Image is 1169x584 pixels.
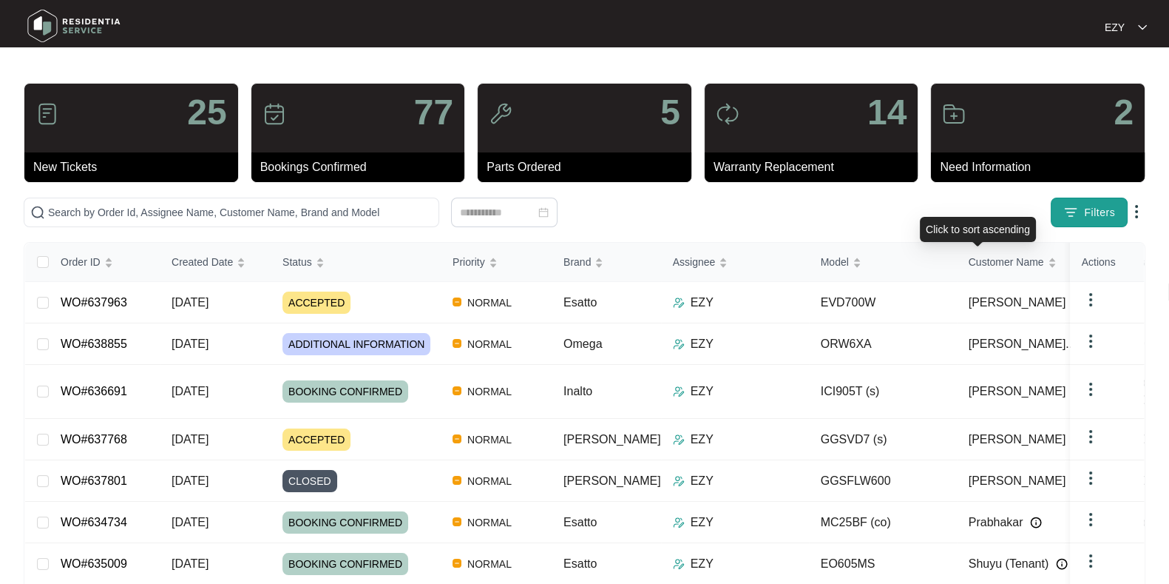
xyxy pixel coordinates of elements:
th: Status [271,243,441,282]
span: ADDITIONAL INFORMATION [282,333,430,355]
a: WO#634734 [61,516,127,528]
span: [DATE] [172,433,209,446]
th: Brand [552,243,661,282]
span: [PERSON_NAME] [969,472,1066,490]
img: Vercel Logo [453,386,461,395]
p: Bookings Confirmed [260,158,465,176]
span: [DATE] [172,338,209,350]
span: [PERSON_NAME] [969,294,1066,312]
span: NORMAL [461,383,518,400]
button: filter iconFilters [1051,198,1128,227]
img: dropdown arrow [1082,511,1099,528]
span: [PERSON_NAME]... [969,335,1076,353]
span: BOOKING CONFIRMED [282,511,408,534]
span: [PERSON_NAME] [563,474,661,487]
span: NORMAL [461,514,518,531]
span: Order ID [61,254,101,270]
span: [DATE] [172,557,209,570]
img: dropdown arrow [1082,291,1099,309]
td: ORW6XA [809,323,957,365]
img: Assigner Icon [673,475,685,487]
span: Priority [453,254,485,270]
th: Model [809,243,957,282]
span: Inalto [563,385,592,397]
img: Info icon [1056,558,1068,570]
img: Assigner Icon [673,297,685,309]
img: Vercel Logo [453,298,461,306]
a: WO#635009 [61,557,127,570]
span: NORMAL [461,431,518,449]
span: Shuyu (Tenant) [969,555,1049,573]
p: EZY [1105,20,1125,35]
span: [DATE] [172,516,209,528]
p: EZY [691,335,714,353]
img: dropdown arrow [1082,380,1099,398]
span: Created Date [172,254,233,270]
p: 25 [187,95,226,130]
p: EZY [691,294,714,312]
p: 2 [1114,95,1134,130]
input: Search by Order Id, Assignee Name, Customer Name, Brand and Model [48,204,433,221]
span: [PERSON_NAME] [969,383,1066,400]
img: Vercel Logo [453,476,461,485]
p: EZY [691,472,714,490]
span: Model [821,254,849,270]
span: Omega [563,338,602,350]
span: [DATE] [172,385,209,397]
img: Assigner Icon [673,338,685,350]
span: Esatto [563,557,597,570]
img: icon [262,102,286,126]
img: Vercel Logo [453,559,461,568]
span: Customer Name [969,254,1044,270]
span: Brand [563,254,591,270]
td: EVD700W [809,282,957,323]
a: WO#637801 [61,474,127,487]
td: MC25BF (co) [809,502,957,543]
img: icon [35,102,59,126]
span: CLOSED [282,470,337,492]
img: icon [716,102,739,126]
span: ACCEPTED [282,292,350,314]
img: Info icon [1030,517,1042,528]
img: dropdown arrow [1128,203,1145,221]
p: EZY [691,383,714,400]
p: 77 [414,95,453,130]
img: Vercel Logo [453,434,461,443]
p: EZY [691,514,714,531]
span: NORMAL [461,294,518,312]
td: GGSVD7 (s) [809,419,957,460]
img: search-icon [30,205,45,220]
img: Assigner Icon [673,434,685,446]
img: Vercel Logo [453,339,461,348]
p: EZY [691,431,714,449]
img: icon [489,102,512,126]
img: dropdown arrow [1138,24,1147,31]
img: dropdown arrow [1082,428,1099,446]
p: Need Information [940,158,1145,176]
p: Warranty Replacement [714,158,918,176]
a: WO#637768 [61,433,127,446]
span: Esatto [563,296,597,309]
p: 5 [660,95,680,130]
span: [PERSON_NAME] [563,433,661,446]
span: Status [282,254,312,270]
span: [DATE] [172,296,209,309]
th: Actions [1070,243,1144,282]
span: NORMAL [461,472,518,490]
img: Vercel Logo [453,517,461,526]
img: filter icon [1063,205,1078,220]
span: Prabhakar [969,514,1023,531]
img: Assigner Icon [673,558,685,570]
th: Created Date [160,243,271,282]
img: dropdown arrow [1082,469,1099,487]
img: icon [942,102,966,126]
span: [DATE] [172,474,209,487]
img: dropdown arrow [1082,552,1099,570]
td: ICI905T (s) [809,365,957,419]
span: NORMAL [461,335,518,353]
img: Assigner Icon [673,517,685,528]
p: EZY [691,555,714,573]
th: Assignee [661,243,809,282]
img: residentia service logo [22,4,126,48]
p: Parts Ordered [487,158,691,176]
